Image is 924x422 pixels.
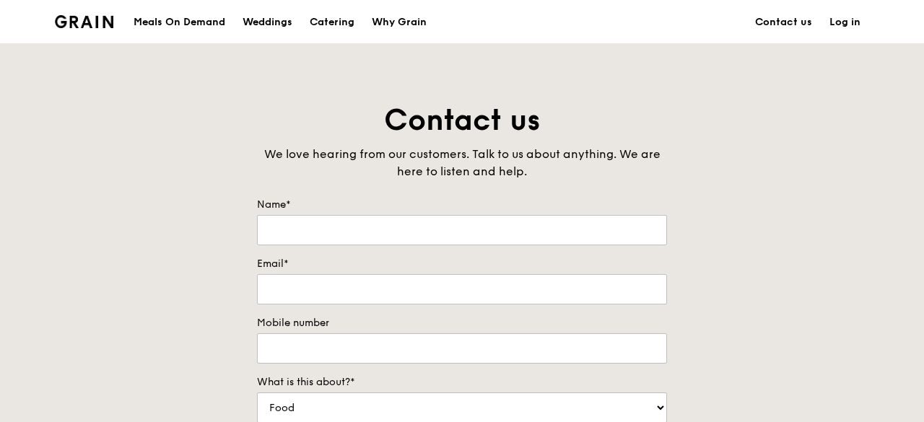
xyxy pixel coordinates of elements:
[134,1,225,44] div: Meals On Demand
[257,101,667,140] h1: Contact us
[372,1,427,44] div: Why Grain
[257,316,667,330] label: Mobile number
[257,375,667,390] label: What is this about?*
[243,1,292,44] div: Weddings
[821,1,869,44] a: Log in
[301,1,363,44] a: Catering
[363,1,435,44] a: Why Grain
[257,198,667,212] label: Name*
[310,1,354,44] div: Catering
[55,15,113,28] img: Grain
[234,1,301,44] a: Weddings
[746,1,821,44] a: Contact us
[257,257,667,271] label: Email*
[257,146,667,180] div: We love hearing from our customers. Talk to us about anything. We are here to listen and help.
